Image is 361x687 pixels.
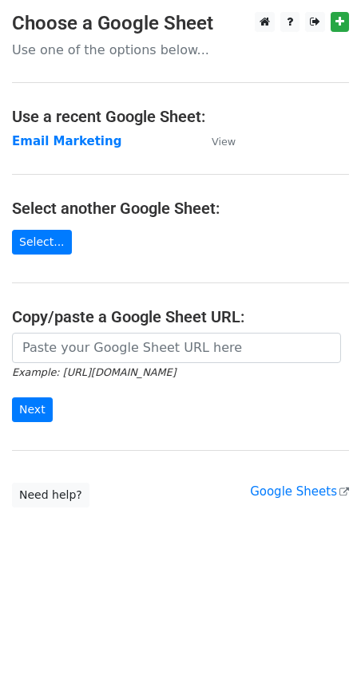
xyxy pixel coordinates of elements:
[12,307,349,326] h4: Copy/paste a Google Sheet URL:
[12,134,121,148] a: Email Marketing
[281,610,361,687] iframe: Chat Widget
[12,41,349,58] p: Use one of the options below...
[196,134,236,148] a: View
[12,230,72,255] a: Select...
[12,107,349,126] h4: Use a recent Google Sheet:
[12,12,349,35] h3: Choose a Google Sheet
[12,199,349,218] h4: Select another Google Sheet:
[12,333,341,363] input: Paste your Google Sheet URL here
[212,136,236,148] small: View
[250,484,349,499] a: Google Sheets
[12,397,53,422] input: Next
[12,483,89,507] a: Need help?
[12,366,176,378] small: Example: [URL][DOMAIN_NAME]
